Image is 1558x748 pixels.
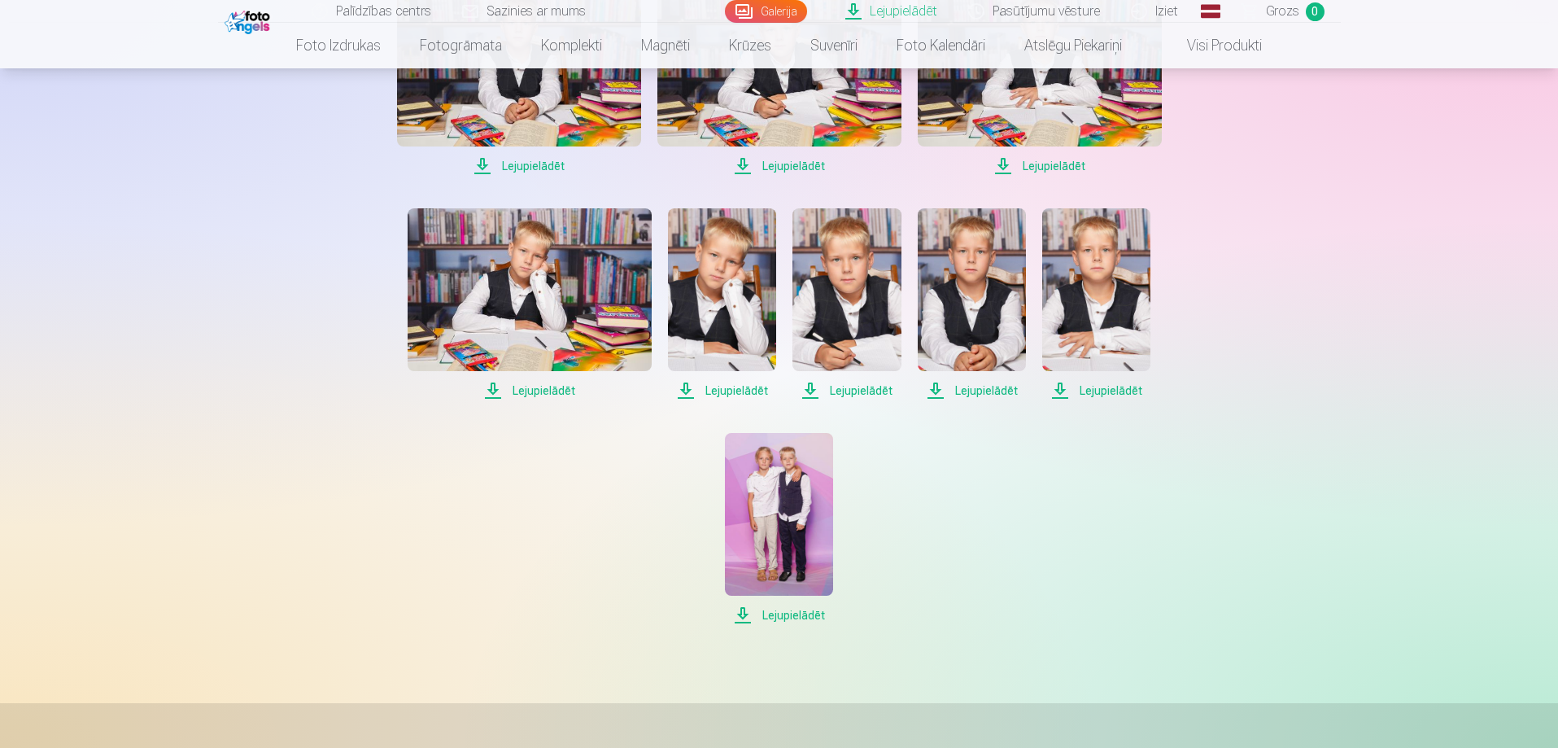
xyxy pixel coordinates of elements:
a: Lejupielādēt [792,208,901,400]
span: Grozs [1266,2,1299,21]
a: Visi produkti [1141,23,1281,68]
span: Lejupielādēt [397,156,641,176]
span: Lejupielādēt [918,381,1026,400]
a: Atslēgu piekariņi [1005,23,1141,68]
a: Foto kalendāri [877,23,1005,68]
span: Lejupielādēt [918,156,1162,176]
a: Komplekti [522,23,622,68]
a: Lejupielādēt [918,208,1026,400]
a: Lejupielādēt [408,208,652,400]
a: Foto izdrukas [277,23,400,68]
a: Lejupielādēt [668,208,776,400]
img: /fa1 [225,7,274,34]
span: Lejupielādēt [792,381,901,400]
a: Suvenīri [791,23,877,68]
a: Lejupielādēt [1042,208,1150,400]
a: Magnēti [622,23,709,68]
span: 0 [1306,2,1325,21]
a: Krūzes [709,23,791,68]
span: Lejupielādēt [668,381,776,400]
a: Lejupielādēt [725,433,833,625]
span: Lejupielādēt [657,156,901,176]
span: Lejupielādēt [1042,381,1150,400]
a: Fotogrāmata [400,23,522,68]
span: Lejupielādēt [725,606,833,625]
span: Lejupielādēt [408,381,652,400]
